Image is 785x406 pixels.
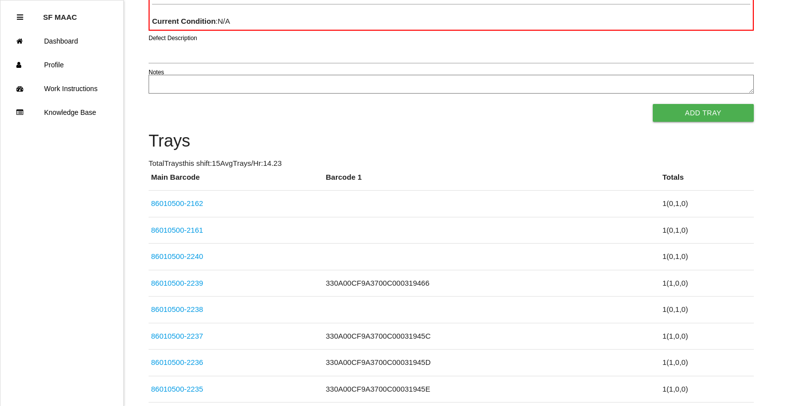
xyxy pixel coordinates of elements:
button: Add Tray [653,104,754,122]
a: 86010500-2237 [151,332,203,340]
a: 86010500-2162 [151,199,203,207]
td: 1 ( 1 , 0 , 0 ) [660,323,753,350]
p: SF MAAC [43,5,77,21]
a: 86010500-2236 [151,358,203,366]
label: Defect Description [149,34,197,43]
a: 86010500-2235 [151,385,203,393]
th: Barcode 1 [323,172,660,191]
td: 330A00CF9A3700C00031945D [323,350,660,376]
td: 330A00CF9A3700C00031945C [323,323,660,350]
td: 1 ( 0 , 1 , 0 ) [660,191,753,217]
a: 86010500-2239 [151,279,203,287]
td: 1 ( 1 , 0 , 0 ) [660,350,753,376]
a: 86010500-2240 [151,252,203,260]
a: Knowledge Base [0,101,123,124]
a: Dashboard [0,29,123,53]
a: 86010500-2238 [151,305,203,313]
label: Notes [149,68,164,77]
a: Profile [0,53,123,77]
td: 1 ( 0 , 1 , 0 ) [660,217,753,244]
a: Work Instructions [0,77,123,101]
td: 1 ( 1 , 0 , 0 ) [660,270,753,297]
b: Current Condition [152,17,215,25]
th: Main Barcode [149,172,323,191]
td: 1 ( 0 , 1 , 0 ) [660,297,753,323]
td: 1 ( 1 , 0 , 0 ) [660,376,753,403]
td: 330A00CF9A3700C00031945E [323,376,660,403]
a: 86010500-2161 [151,226,203,234]
div: Close [17,5,23,29]
td: 330A00CF9A3700C000319466 [323,270,660,297]
span: : N/A [152,17,230,25]
th: Totals [660,172,753,191]
h4: Trays [149,132,754,151]
td: 1 ( 0 , 1 , 0 ) [660,244,753,270]
p: Total Trays this shift: 15 Avg Trays /Hr: 14.23 [149,158,754,169]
